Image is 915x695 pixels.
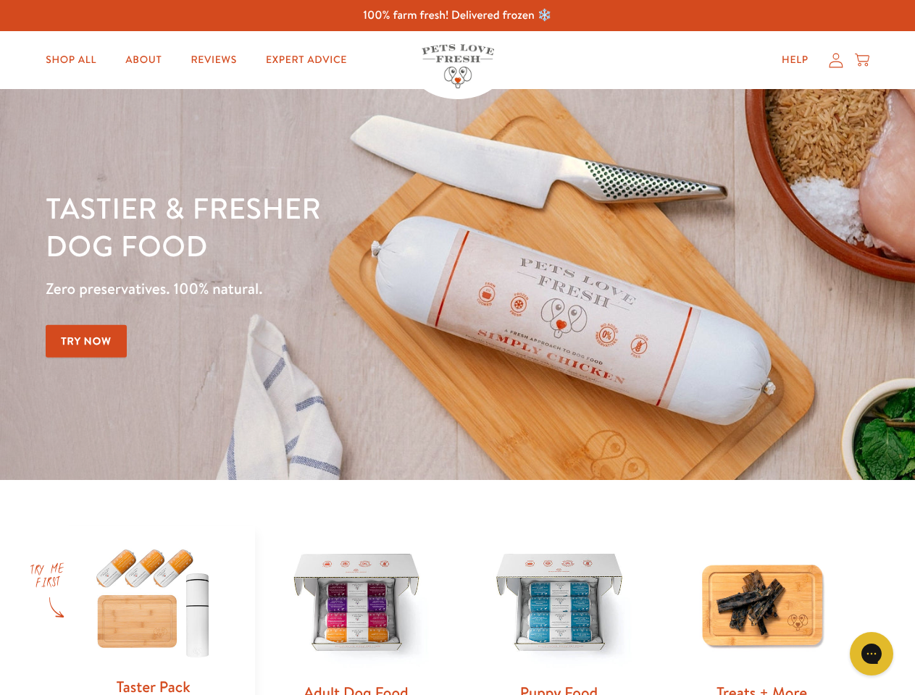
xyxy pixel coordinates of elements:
[770,46,820,75] a: Help
[179,46,248,75] a: Reviews
[422,44,494,88] img: Pets Love Fresh
[254,46,359,75] a: Expert Advice
[114,46,173,75] a: About
[46,325,127,358] a: Try Now
[843,627,901,681] iframe: Gorgias live chat messenger
[46,276,595,302] p: Zero preservatives. 100% natural.
[34,46,108,75] a: Shop All
[46,189,595,264] h1: Tastier & fresher dog food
